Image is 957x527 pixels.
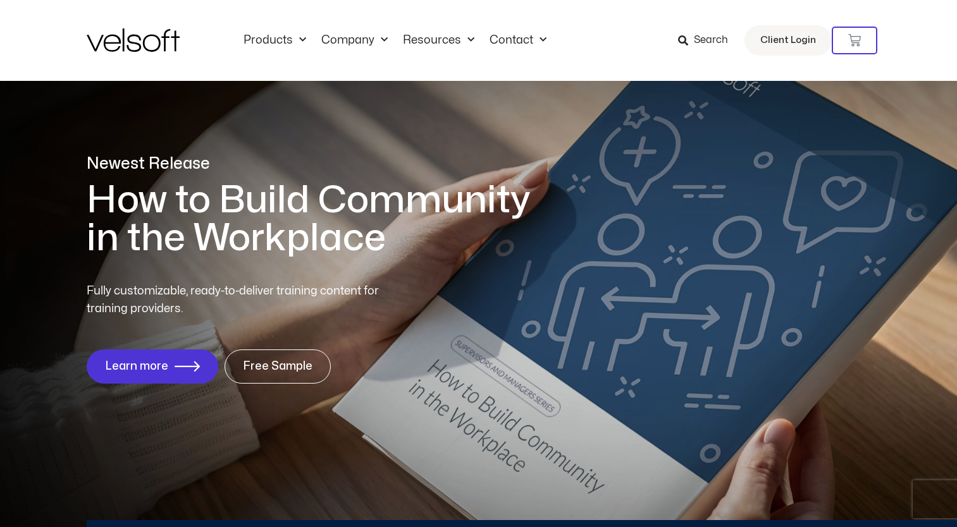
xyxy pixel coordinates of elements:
span: Search [694,32,728,49]
a: Free Sample [225,349,331,384]
span: Client Login [760,32,816,49]
a: CompanyMenu Toggle [314,33,395,47]
a: ProductsMenu Toggle [236,33,314,47]
nav: Menu [236,33,554,47]
p: Fully customizable, ready-to-deliver training content for training providers. [87,282,402,318]
span: Learn more [105,360,168,373]
h1: How to Build Community in the Workplace [87,181,548,257]
a: Client Login [744,25,832,56]
a: ResourcesMenu Toggle [395,33,482,47]
img: Velsoft Training Materials [87,28,180,52]
p: Newest Release [87,153,548,175]
a: Learn more [87,349,218,384]
span: Free Sample [243,360,312,373]
a: ContactMenu Toggle [482,33,554,47]
a: Search [678,30,737,51]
